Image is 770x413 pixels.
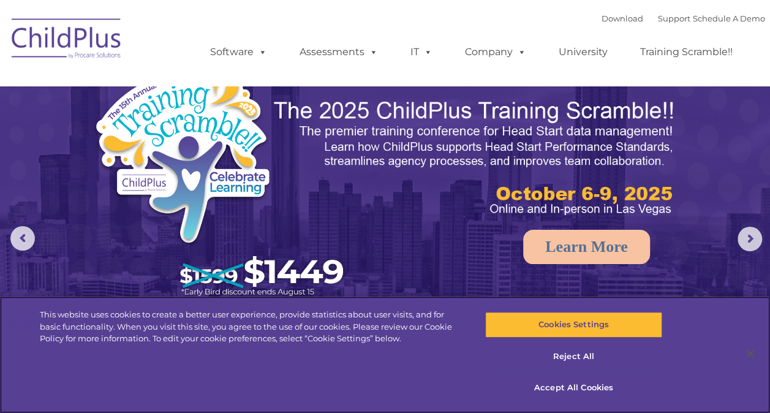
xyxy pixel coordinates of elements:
[198,40,279,64] a: Software
[6,10,128,71] img: ChildPlus by Procare Solutions
[40,309,462,345] div: This website uses cookies to create a better user experience, provide statistics about user visit...
[628,40,745,64] a: Training Scramble!!
[170,131,222,140] span: Phone number
[602,13,765,23] font: |
[737,340,764,367] button: Close
[485,375,662,401] button: Accept All Cookies
[485,344,662,369] button: Reject All
[170,81,208,90] span: Last name
[602,13,643,23] a: Download
[485,312,662,338] button: Cookies Settings
[523,230,650,264] a: Learn More
[398,40,445,64] a: IT
[658,13,690,23] a: Support
[287,40,390,64] a: Assessments
[693,13,765,23] a: Schedule A Demo
[546,40,620,64] a: University
[453,40,538,64] a: Company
